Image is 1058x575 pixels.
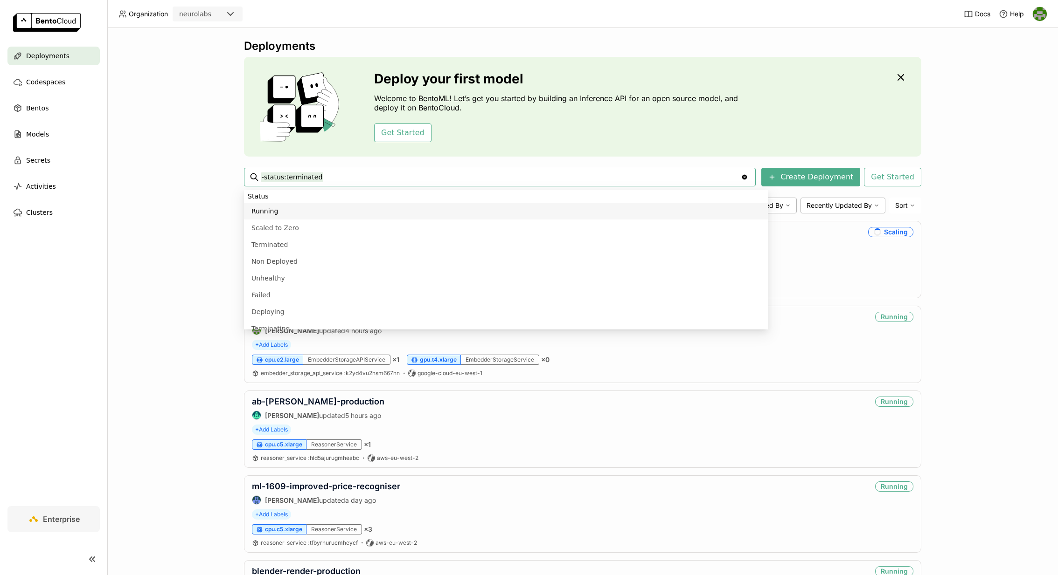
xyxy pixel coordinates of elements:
[252,496,261,504] img: Paul Pop
[7,177,100,196] a: Activities
[889,198,921,213] div: Sort
[252,411,384,420] div: updated
[26,50,70,62] span: Deployments
[306,439,362,450] div: ReasonerService
[212,10,213,19] input: Selected neurolabs.
[26,207,53,218] span: Clusters
[306,524,362,534] div: ReasonerService
[43,514,80,524] span: Enterprise
[244,219,768,236] li: Scaled to Zero
[418,370,482,377] span: google-cloud-eu-west-1
[741,173,748,181] svg: Clear value
[26,155,50,166] span: Secrets
[26,181,56,192] span: Activities
[13,13,81,32] img: logo
[265,526,302,533] span: cpu.c5.xlarge
[252,397,384,406] a: ab-[PERSON_NAME]-production
[743,198,797,213] div: Created By
[252,326,428,335] div: updated
[7,99,100,117] a: Bentos
[7,47,100,65] a: Deployments
[999,9,1024,19] div: Help
[345,327,382,335] span: 4 hours ago
[377,454,418,462] span: aws-eu-west-2
[7,506,100,532] a: Enterprise
[251,72,352,142] img: cover onboarding
[244,270,768,287] li: Unhealthy
[265,411,319,419] strong: [PERSON_NAME]
[244,203,768,219] li: Running
[307,539,309,546] span: :
[864,168,921,186] button: Get Started
[244,236,768,253] li: Terminated
[800,198,885,213] div: Recently Updated By
[244,39,921,53] div: Deployments
[975,10,990,18] span: Docs
[374,94,743,112] p: Welcome to BentoML! Let’s get you started by building an Inference API for an open source model, ...
[26,129,49,140] span: Models
[761,168,860,186] button: Create Deployment
[252,340,291,350] span: +Add Labels
[374,123,432,142] button: Get Started
[252,326,261,335] img: Toby Thomas
[461,355,539,365] div: EmbedderStorageService
[252,495,400,505] div: updated
[343,370,345,376] span: :
[265,496,319,504] strong: [PERSON_NAME]
[874,228,881,236] i: loading
[244,287,768,303] li: Failed
[303,355,390,365] div: EmbedderStorageAPIService
[875,481,913,492] div: Running
[307,454,309,461] span: :
[7,125,100,144] a: Models
[964,9,990,19] a: Docs
[1033,7,1047,21] img: Toby Thomas
[895,201,908,210] span: Sort
[364,440,371,449] span: × 1
[7,203,100,222] a: Clusters
[875,397,913,407] div: Running
[261,539,358,546] span: reasoner_service tfbyrhurucmheycf
[252,481,400,491] a: ml-1609-improved-price-recogniser
[26,103,49,114] span: Bentos
[261,539,358,547] a: reasoner_service:tfbyrhurucmheycf
[252,411,261,419] img: Calin Cojocaru
[345,411,381,419] span: 5 hours ago
[265,356,299,363] span: cpu.e2.large
[261,454,359,461] span: reasoner_service hld5ajurugmheabc
[1010,10,1024,18] span: Help
[244,190,768,329] ul: Menu
[868,227,913,237] div: Scaling
[244,190,768,203] li: Status
[244,253,768,270] li: Non Deployed
[265,327,319,335] strong: [PERSON_NAME]
[26,76,65,88] span: Codespaces
[252,424,291,435] span: +Add Labels
[374,71,743,86] h3: Deploy your first model
[129,10,168,18] span: Organization
[261,454,359,462] a: reasoner_service:hld5ajurugmheabc
[392,356,399,364] span: × 1
[364,525,372,534] span: × 3
[541,356,550,364] span: × 0
[875,312,913,322] div: Running
[7,151,100,170] a: Secrets
[345,496,376,504] span: a day ago
[261,170,741,185] input: Search
[265,441,302,448] span: cpu.c5.xlarge
[179,9,211,19] div: neurolabs
[376,539,417,547] span: aws-eu-west-2
[807,201,872,210] span: Recently Updated By
[244,303,768,320] li: Deploying
[252,509,291,520] span: +Add Labels
[7,73,100,91] a: Codespaces
[261,370,400,377] a: embedder_storage_api_service:k2yd4vu2hsm667hn
[420,356,457,363] span: gpu.t4.xlarge
[244,320,768,337] li: Terminating
[261,370,400,376] span: embedder_storage_api_service k2yd4vu2hsm667hn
